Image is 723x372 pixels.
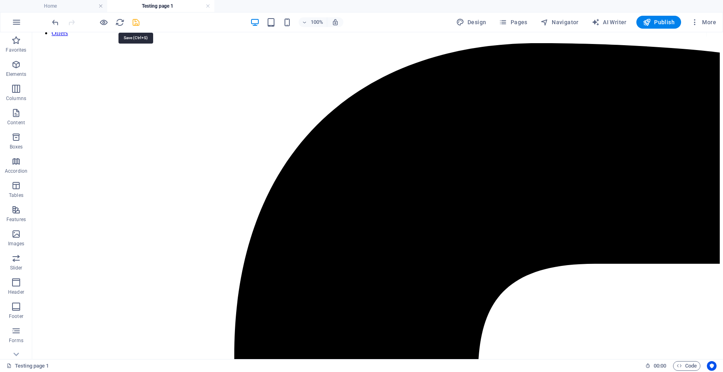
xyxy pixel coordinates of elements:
button: Usercentrics [707,361,717,371]
h4: Testing page 1 [107,2,214,10]
p: Header [8,289,24,295]
i: On resize automatically adjust zoom level to fit chosen device. [332,19,339,26]
span: Design [456,18,486,26]
p: Elements [6,71,27,77]
button: Design [453,16,490,29]
p: Content [7,119,25,126]
p: Boxes [10,144,23,150]
a: Click to cancel selection. Double-click to open Pages [6,361,49,371]
p: Images [8,240,25,247]
i: Reload page [115,18,125,27]
i: Undo: Paste (Ctrl+Z) [51,18,60,27]
button: Publish [636,16,681,29]
p: Slider [10,265,23,271]
button: Pages [496,16,530,29]
button: save [131,17,141,27]
p: Accordion [5,168,27,174]
span: More [691,18,716,26]
button: Code [673,361,700,371]
button: 100% [299,17,327,27]
p: Favorites [6,47,26,53]
span: AI Writer [592,18,627,26]
button: undo [50,17,60,27]
p: Columns [6,95,26,102]
span: Code [677,361,697,371]
p: Features [6,216,26,223]
h6: Session time [645,361,667,371]
h6: 100% [311,17,324,27]
span: Pages [499,18,527,26]
button: reload [115,17,125,27]
span: 00 00 [654,361,666,371]
button: More [688,16,719,29]
span: Navigator [540,18,579,26]
p: Forms [9,337,23,344]
span: Publish [643,18,675,26]
button: Navigator [537,16,582,29]
button: AI Writer [588,16,630,29]
p: Tables [9,192,23,199]
div: Design (Ctrl+Alt+Y) [453,16,490,29]
span: : [659,363,661,369]
p: Footer [9,313,23,320]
